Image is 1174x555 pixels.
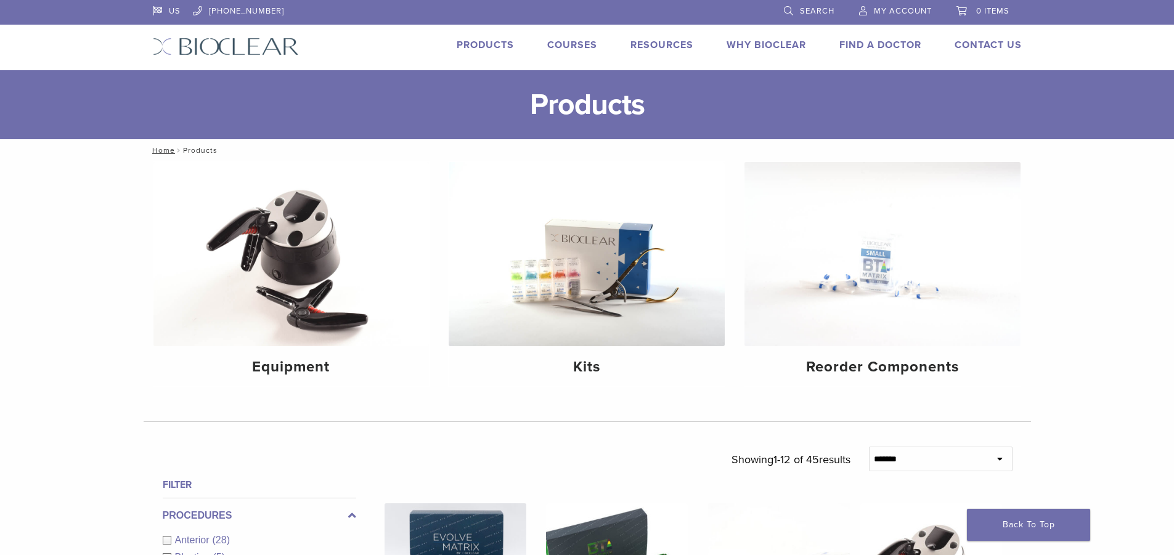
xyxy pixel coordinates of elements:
[732,447,850,472] p: Showing results
[163,508,356,523] label: Procedures
[773,453,819,466] span: 1-12 of 45
[967,509,1090,541] a: Back To Top
[744,162,1021,346] img: Reorder Components
[153,38,299,55] img: Bioclear
[547,39,597,51] a: Courses
[175,147,183,153] span: /
[630,39,693,51] a: Resources
[955,39,1022,51] a: Contact Us
[727,39,806,51] a: Why Bioclear
[153,162,430,346] img: Equipment
[449,162,725,386] a: Kits
[163,477,356,492] h4: Filter
[874,6,932,16] span: My Account
[800,6,834,16] span: Search
[449,162,725,346] img: Kits
[153,162,430,386] a: Equipment
[163,356,420,378] h4: Equipment
[213,535,230,545] span: (28)
[839,39,921,51] a: Find A Doctor
[976,6,1009,16] span: 0 items
[457,39,514,51] a: Products
[144,139,1031,161] nav: Products
[754,356,1011,378] h4: Reorder Components
[175,535,213,545] span: Anterior
[744,162,1021,386] a: Reorder Components
[459,356,715,378] h4: Kits
[149,146,175,155] a: Home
